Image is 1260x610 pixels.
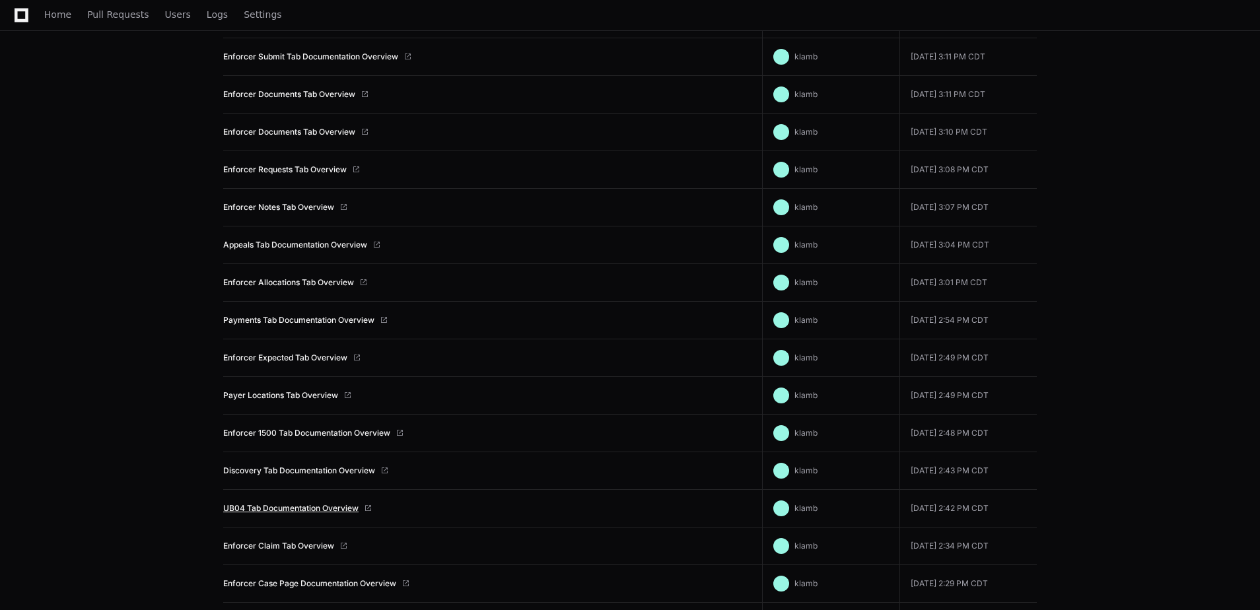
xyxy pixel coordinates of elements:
span: klamb [794,578,818,588]
td: [DATE] 3:04 PM CDT [899,226,1037,264]
td: [DATE] 2:29 PM CDT [899,565,1037,603]
td: [DATE] 3:07 PM CDT [899,189,1037,226]
td: [DATE] 2:54 PM CDT [899,302,1037,339]
td: [DATE] 3:01 PM CDT [899,264,1037,302]
span: Settings [244,11,281,18]
td: [DATE] 3:08 PM CDT [899,151,1037,189]
span: klamb [794,353,818,362]
a: Enforcer Notes Tab Overview [223,202,334,213]
span: klamb [794,277,818,287]
a: Enforcer Documents Tab Overview [223,127,355,137]
span: klamb [794,503,818,513]
span: Users [165,11,191,18]
td: [DATE] 2:49 PM CDT [899,377,1037,415]
span: Logs [207,11,228,18]
a: Enforcer Submit Tab Documentation Overview [223,51,398,62]
a: Enforcer Case Page Documentation Overview [223,578,396,589]
span: klamb [794,89,818,99]
a: Payer Locations Tab Overview [223,390,338,401]
td: [DATE] 2:48 PM CDT [899,415,1037,452]
a: Enforcer Expected Tab Overview [223,353,347,363]
span: klamb [794,428,818,438]
a: UB04 Tab Documentation Overview [223,503,359,514]
span: Home [44,11,71,18]
a: Enforcer Requests Tab Overview [223,164,347,175]
td: [DATE] 2:49 PM CDT [899,339,1037,377]
span: klamb [794,315,818,325]
a: Payments Tab Documentation Overview [223,315,374,325]
span: Pull Requests [87,11,149,18]
a: Enforcer Documents Tab Overview [223,89,355,100]
span: klamb [794,202,818,212]
a: Enforcer Claim Tab Overview [223,541,334,551]
span: klamb [794,465,818,475]
span: klamb [794,127,818,137]
span: klamb [794,164,818,174]
td: [DATE] 3:11 PM CDT [899,38,1037,76]
a: Enforcer Allocations Tab Overview [223,277,354,288]
span: klamb [794,51,818,61]
span: klamb [794,541,818,551]
span: klamb [794,240,818,250]
td: [DATE] 2:34 PM CDT [899,527,1037,565]
a: Appeals Tab Documentation Overview [223,240,367,250]
a: Discovery Tab Documentation Overview [223,465,375,476]
span: klamb [794,390,818,400]
td: [DATE] 2:42 PM CDT [899,490,1037,527]
td: [DATE] 3:10 PM CDT [899,114,1037,151]
a: Enforcer 1500 Tab Documentation Overview [223,428,390,438]
td: [DATE] 3:11 PM CDT [899,76,1037,114]
td: [DATE] 2:43 PM CDT [899,452,1037,490]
